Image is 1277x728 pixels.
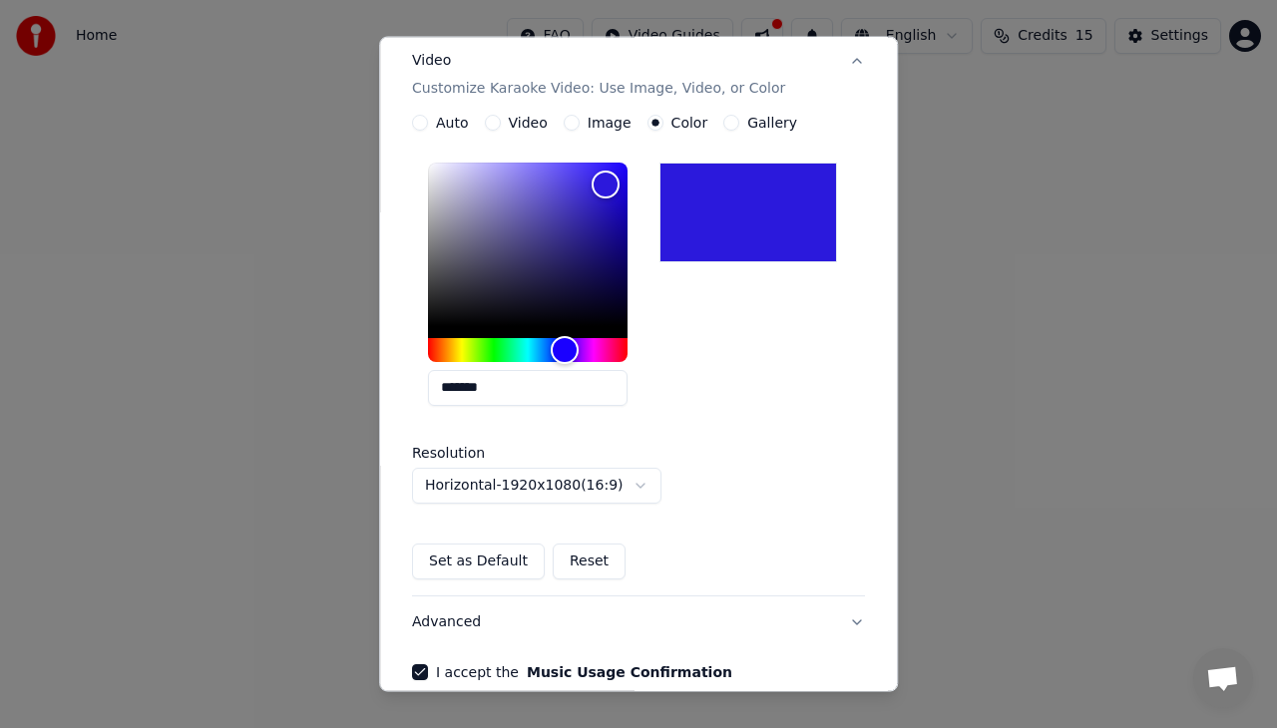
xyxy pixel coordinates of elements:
label: Color [671,116,708,130]
button: Set as Default [412,544,545,579]
label: I accept the [436,665,732,679]
label: Gallery [747,116,797,130]
label: Auto [436,116,469,130]
div: Color [428,163,628,326]
label: Image [588,116,632,130]
div: Hue [428,338,628,362]
p: Customize Karaoke Video: Use Image, Video, or Color [412,79,785,99]
label: Resolution [412,446,612,460]
div: Video [412,51,785,99]
button: Advanced [412,596,865,648]
button: Reset [553,544,626,579]
button: I accept the [527,665,732,679]
label: Video [509,116,548,130]
div: VideoCustomize Karaoke Video: Use Image, Video, or Color [412,115,865,595]
button: VideoCustomize Karaoke Video: Use Image, Video, or Color [412,35,865,115]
